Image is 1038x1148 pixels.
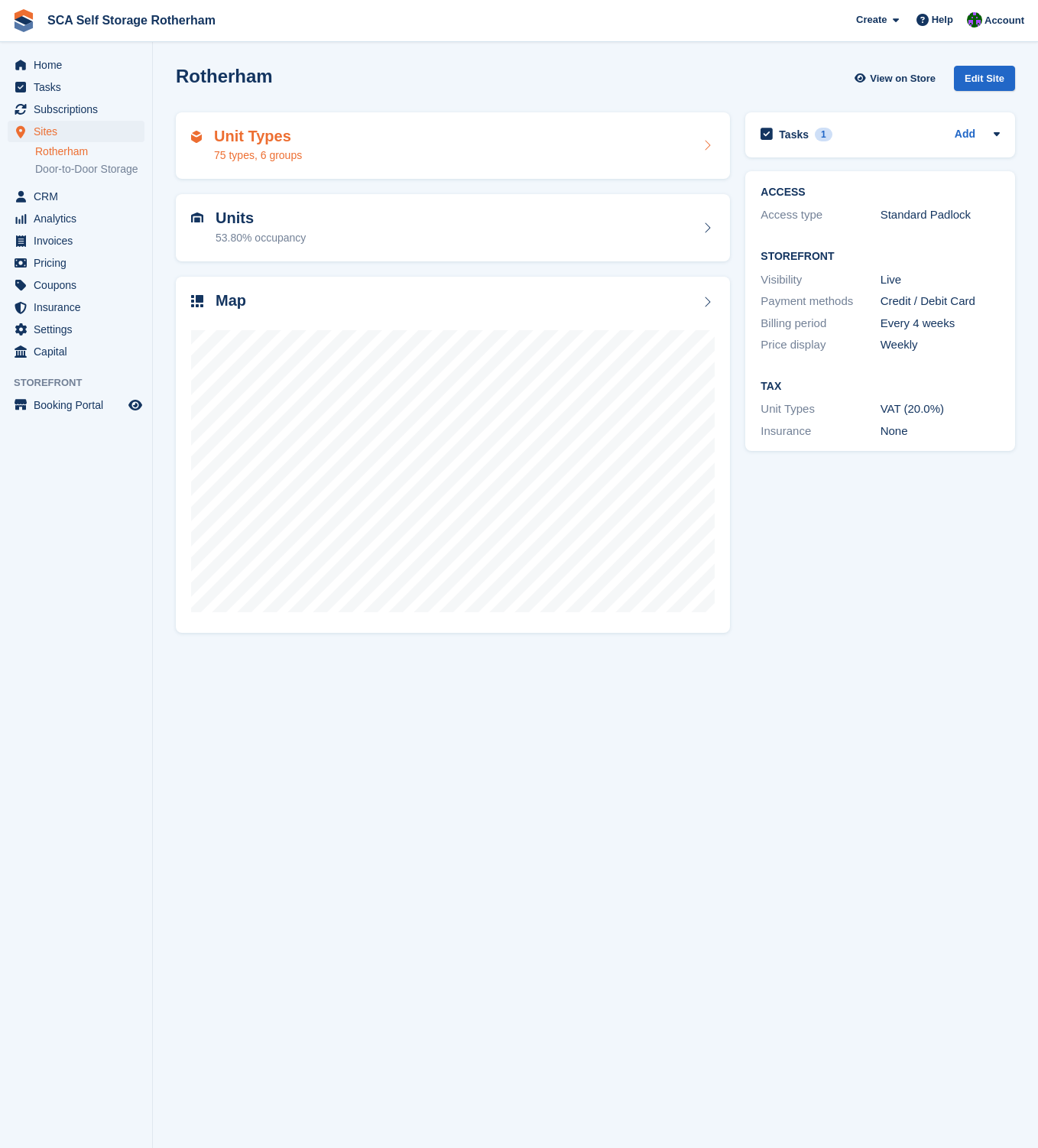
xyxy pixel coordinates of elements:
[8,230,144,251] a: menu
[881,423,1000,440] div: None
[8,99,144,120] a: menu
[8,394,144,416] a: menu
[41,8,222,33] a: SCA Self Storage Rotherham
[761,423,880,440] div: Insurance
[34,99,125,120] span: Subscriptions
[761,315,880,332] div: Billing period
[932,12,953,28] span: Help
[216,292,246,310] h2: Map
[8,341,144,362] a: menu
[8,208,144,229] a: menu
[34,394,125,416] span: Booking Portal
[954,66,1015,91] div: Edit Site
[34,186,125,207] span: CRM
[761,206,880,224] div: Access type
[191,131,202,143] img: unit-type-icn-2b2737a686de81e16bb02015468b77c625bbabd49415b5ef34ead5e3b44a266d.svg
[870,71,936,86] span: View on Store
[8,186,144,207] a: menu
[8,319,144,340] a: menu
[779,128,809,141] h2: Tasks
[761,251,1000,263] h2: Storefront
[176,194,730,261] a: Units 53.80% occupancy
[881,206,1000,224] div: Standard Padlock
[216,230,306,246] div: 53.80% occupancy
[191,212,203,223] img: unit-icn-7be61d7bf1b0ce9d3e12c5938cc71ed9869f7b940bace4675aadf7bd6d80202e.svg
[34,274,125,296] span: Coupons
[8,274,144,296] a: menu
[984,13,1024,28] span: Account
[967,12,982,28] img: Ross Chapman
[852,66,942,91] a: View on Store
[34,54,125,76] span: Home
[126,396,144,414] a: Preview store
[8,252,144,274] a: menu
[761,186,1000,199] h2: ACCESS
[216,209,306,227] h2: Units
[881,293,1000,310] div: Credit / Debit Card
[35,144,144,159] a: Rotherham
[191,295,203,307] img: map-icn-33ee37083ee616e46c38cad1a60f524a97daa1e2b2c8c0bc3eb3415660979fc1.svg
[34,341,125,362] span: Capital
[176,277,730,634] a: Map
[14,375,152,391] span: Storefront
[8,54,144,76] a: menu
[856,12,887,28] span: Create
[34,319,125,340] span: Settings
[881,336,1000,354] div: Weekly
[214,128,302,145] h2: Unit Types
[176,66,273,86] h2: Rotherham
[761,271,880,289] div: Visibility
[34,230,125,251] span: Invoices
[881,315,1000,332] div: Every 4 weeks
[214,148,302,164] div: 75 types, 6 groups
[815,128,832,141] div: 1
[35,162,144,177] a: Door-to-Door Storage
[954,66,1015,97] a: Edit Site
[34,76,125,98] span: Tasks
[881,271,1000,289] div: Live
[34,252,125,274] span: Pricing
[12,9,35,32] img: stora-icon-8386f47178a22dfd0bd8f6a31ec36ba5ce8667c1dd55bd0f319d3a0aa187defe.svg
[8,76,144,98] a: menu
[761,293,880,310] div: Payment methods
[761,381,1000,393] h2: Tax
[8,121,144,142] a: menu
[955,126,975,144] a: Add
[34,208,125,229] span: Analytics
[8,297,144,318] a: menu
[34,121,125,142] span: Sites
[881,401,1000,418] div: VAT (20.0%)
[176,112,730,180] a: Unit Types 75 types, 6 groups
[761,336,880,354] div: Price display
[761,401,880,418] div: Unit Types
[34,297,125,318] span: Insurance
